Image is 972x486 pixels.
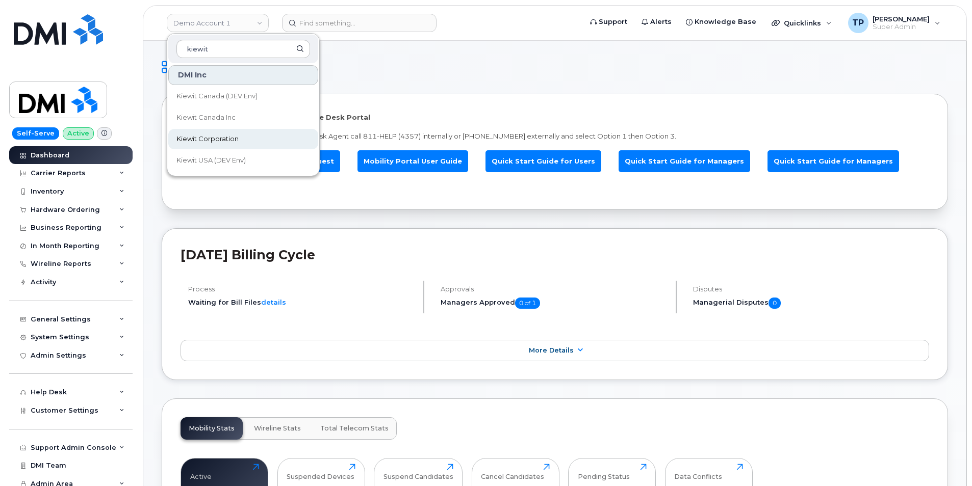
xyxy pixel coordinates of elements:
span: Kiewit Canada (DEV Env) [176,91,258,101]
div: Data Conflicts [674,464,722,480]
h4: Approvals [441,285,667,293]
a: Quick Start Guide for Managers [619,150,750,172]
a: details [261,298,286,306]
div: Cancel Candidates [481,464,544,480]
a: Mobility Portal User Guide [357,150,468,172]
span: Kiewit Canada Inc [176,113,236,123]
a: Kiewit Corporation [168,129,318,149]
span: 0 [769,298,781,309]
h5: Managerial Disputes [693,298,929,309]
span: Total Telecom Stats [320,424,389,433]
h5: Managers Approved [441,298,667,309]
a: Kiewit Canada (DEV Env) [168,86,318,106]
h4: Process [188,285,415,293]
span: More Details [529,346,574,354]
h2: [DATE] Billing Cycle [181,247,929,262]
span: 0 of 1 [515,298,540,309]
p: To speak with a Mobile Device Service Desk Agent call 811-HELP (4357) internally or [PHONE_NUMBER... [181,131,929,141]
div: Suspend Candidates [383,464,453,480]
a: Kiewit USA (DEV Env) [168,150,318,171]
p: Welcome to the Mobile Device Service Desk Portal [181,113,929,122]
span: Kiewit USA (DEV Env) [176,155,246,166]
a: Kiewit Canada Inc [168,107,318,128]
div: DMI Inc [168,65,318,85]
input: Search [176,40,310,58]
a: Quick Start Guide for Managers [768,150,899,172]
span: Kiewit Corporation [176,134,239,144]
a: Quick Start Guide for Users [485,150,601,172]
div: Suspended Devices [287,464,354,480]
span: Wireline Stats [254,424,301,433]
div: Active [190,464,212,480]
li: Waiting for Bill Files [188,298,415,307]
h4: Disputes [693,285,929,293]
div: Pending Status [578,464,630,480]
